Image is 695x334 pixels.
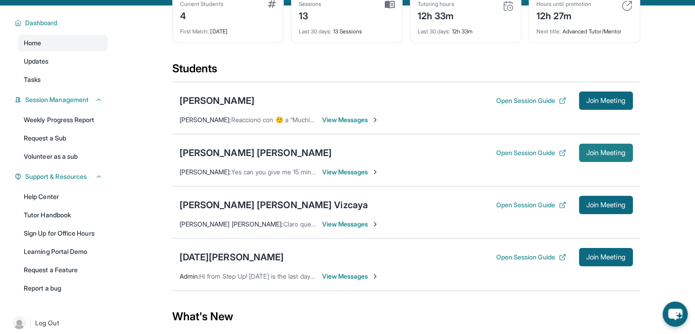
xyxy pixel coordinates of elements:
[25,95,89,104] span: Session Management
[371,273,379,280] img: Chevron-Right
[29,318,32,329] span: |
[579,248,633,266] button: Join Meeting
[180,251,284,264] div: [DATE][PERSON_NAME]
[172,61,640,81] div: Students
[18,112,108,128] a: Weekly Progress Report
[18,243,108,260] a: Learning Portal Demo
[180,168,231,176] span: [PERSON_NAME] :
[180,0,223,8] div: Current Students
[586,150,626,156] span: Join Meeting
[663,302,688,327] button: chat-button
[418,22,514,35] div: 12h 33m
[283,220,382,228] span: Claro que sí, miss, muchas gracias
[180,94,255,107] div: [PERSON_NAME]
[536,0,591,8] div: Hours until promotion
[231,116,573,124] span: Reaccionó con ☺️ a “Muchísimas gracias [PERSON_NAME], me encanta tu entrega para lo que haces com...
[180,22,276,35] div: [DATE]
[536,28,561,35] span: Next title :
[299,22,395,35] div: 13 Sessions
[322,220,379,229] span: View Messages
[299,28,332,35] span: Last 30 days :
[24,75,41,84] span: Tasks
[180,146,332,159] div: [PERSON_NAME] [PERSON_NAME]
[18,130,108,146] a: Request a Sub
[322,167,379,177] span: View Messages
[268,0,276,8] img: card
[586,98,626,103] span: Join Meeting
[9,313,108,333] a: |Log Out
[503,0,514,11] img: card
[496,200,566,210] button: Open Session Guide
[231,168,324,176] span: Yes can you give me 15 minutes
[371,221,379,228] img: Chevron-Right
[18,280,108,296] a: Report a bug
[586,202,626,208] span: Join Meeting
[322,115,379,124] span: View Messages
[371,116,379,124] img: Chevron-Right
[496,96,566,105] button: Open Session Guide
[621,0,632,11] img: card
[180,28,209,35] span: First Match :
[496,253,566,262] button: Open Session Guide
[25,172,87,181] span: Support & Resources
[25,18,58,27] span: Dashboard
[579,196,633,214] button: Join Meeting
[371,168,379,176] img: Chevron-Right
[24,57,49,66] span: Updates
[21,172,102,181] button: Support & Resources
[18,148,108,165] a: Volunteer as a sub
[418,8,454,22] div: 12h 33m
[385,0,395,9] img: card
[299,0,322,8] div: Sessions
[18,189,108,205] a: Help Center
[13,317,26,329] img: user-img
[21,95,102,104] button: Session Management
[18,71,108,88] a: Tasks
[18,225,108,242] a: Sign Up for Office Hours
[322,272,379,281] span: View Messages
[418,28,451,35] span: Last 30 days :
[418,0,454,8] div: Tutoring hours
[18,35,108,51] a: Home
[180,8,223,22] div: 4
[18,53,108,70] a: Updates
[496,148,566,157] button: Open Session Guide
[180,116,231,124] span: [PERSON_NAME] :
[579,144,633,162] button: Join Meeting
[24,38,41,48] span: Home
[21,18,102,27] button: Dashboard
[299,8,322,22] div: 13
[536,22,632,35] div: Advanced Tutor/Mentor
[180,272,199,280] span: Admin :
[579,92,633,110] button: Join Meeting
[35,318,59,328] span: Log Out
[586,254,626,260] span: Join Meeting
[180,199,368,211] div: [PERSON_NAME] [PERSON_NAME] Vizcaya
[18,207,108,223] a: Tutor Handbook
[18,262,108,278] a: Request a Feature
[180,220,283,228] span: [PERSON_NAME] [PERSON_NAME] :
[536,8,591,22] div: 12h 27m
